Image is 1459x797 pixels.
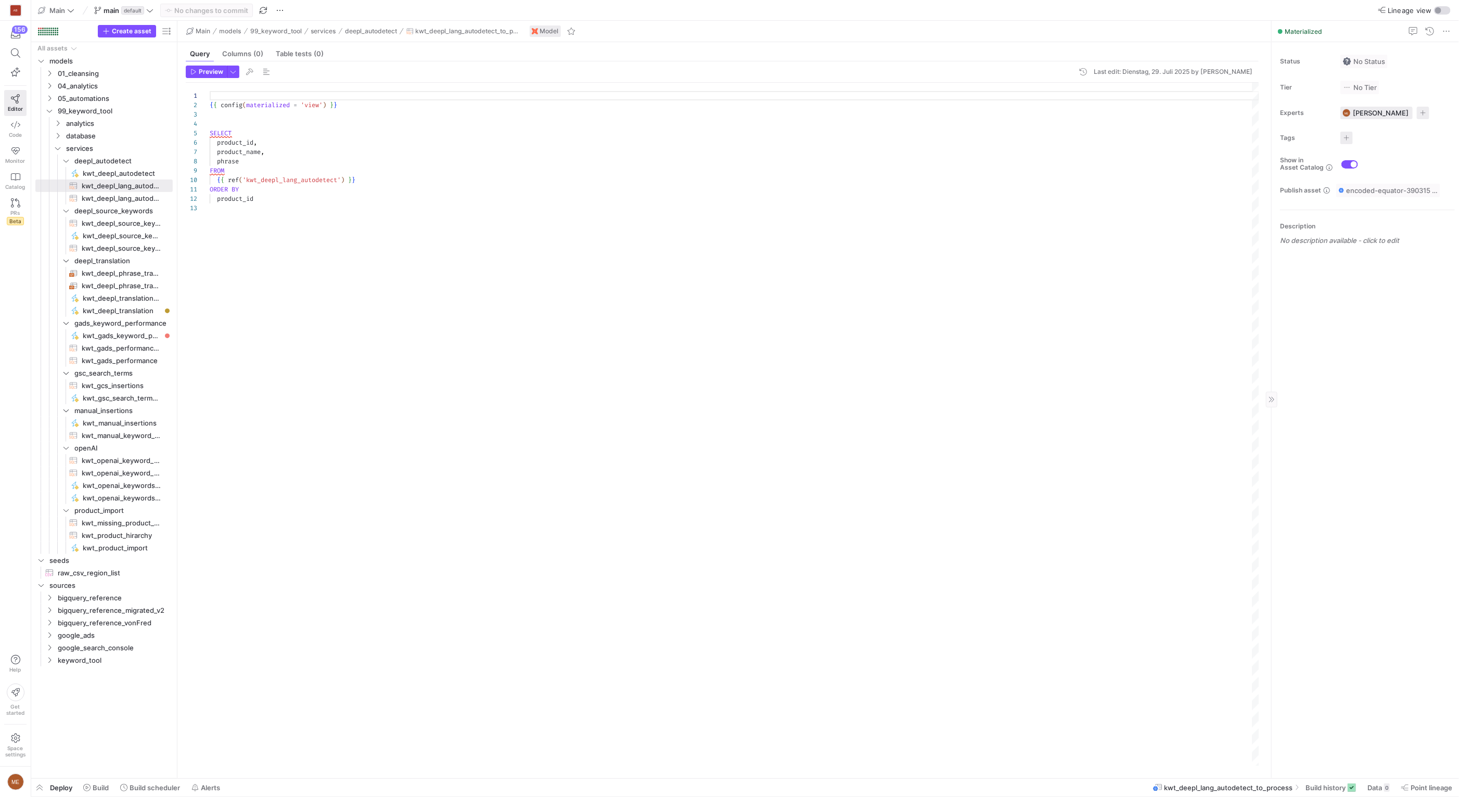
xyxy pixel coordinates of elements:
span: } [330,101,334,109]
div: 156 [12,25,28,34]
a: kwt_deepl_source_keywords_to_process​​​​​​​​​​ [35,217,173,229]
span: sources [49,580,171,592]
button: Create asset [98,25,156,37]
span: kwt_deepl_source_keywords​​​​​​​​​​ [82,242,161,254]
span: Publish asset [1280,187,1321,194]
span: ORDER [210,185,228,194]
a: kwt_product_hirarchy​​​​​​​​​​ [35,529,173,542]
span: Lineage view [1388,6,1432,15]
span: kwt_openai_keywords_batch_response​​​​​ [83,480,161,492]
a: AB [4,2,27,19]
div: Press SPACE to select this row. [35,192,173,204]
a: kwt_openai_keywords_batch_start​​​​​ [35,492,173,504]
img: No tier [1343,83,1351,92]
a: raw_csv_region_list​​​​​​ [35,567,173,579]
div: Press SPACE to select this row. [35,167,173,179]
span: Columns [222,50,263,57]
button: Point lineage [1397,779,1457,796]
span: main [104,6,119,15]
img: undefined [532,28,538,34]
a: Catalog [4,168,27,194]
span: (0) [253,50,263,57]
div: ME [1342,109,1351,117]
span: FROM [210,166,224,175]
div: 0 [1384,783,1390,792]
button: models [217,25,244,37]
div: 10 [186,175,197,185]
button: Main [184,25,213,37]
a: kwt_gads_performance_to_process​​​​​​​​​​ [35,342,173,354]
span: kwt_gsc_search_term_insertions​​​​​ [83,392,161,404]
div: Press SPACE to select this row. [35,92,173,105]
div: 2 [186,100,197,110]
button: Build scheduler [116,779,185,796]
div: Press SPACE to select this row. [35,130,173,142]
button: deepl_autodetect [342,25,400,37]
span: (0) [314,50,324,57]
span: BY [232,185,239,194]
a: kwt_deepl_lang_autodetect​​​​​​​​​​ [35,192,173,204]
div: 13 [186,203,197,213]
span: Table tests [276,50,324,57]
span: Space settings [5,745,25,757]
span: keyword_tool [58,654,171,666]
a: kwt_openai_keyword_recommendations_to_process​​​​​​​​​​ [35,454,173,467]
span: = [293,101,297,109]
div: Press SPACE to select this row. [35,67,173,80]
span: Tier [1280,84,1332,91]
div: 8 [186,157,197,166]
button: 156 [4,25,27,44]
a: kwt_gads_performance​​​​​​​​​​ [35,354,173,367]
span: Alerts [201,783,220,792]
a: kwt_openai_keywords_batch_response​​​​​ [35,479,173,492]
span: Point lineage [1411,783,1452,792]
span: kwt_manual_insertions​​​​​ [83,417,161,429]
span: bigquery_reference [58,592,171,604]
span: bigquery_reference_migrated_v2 [58,605,171,616]
button: 99_keyword_tool [248,25,304,37]
a: PRsBeta [4,194,27,229]
span: product_id [217,138,253,147]
span: kwt_deepl_phrase_translation​​​​​​​​​​ [82,280,161,292]
span: kwt_missing_product_descriptions​​​​​​​​​​ [82,517,161,529]
span: kwt_openai_keyword_recommendations_to_process​​​​​​​​​​ [82,455,161,467]
span: ref [228,176,239,184]
div: 5 [186,128,197,138]
span: kwt_gads_keyword_performance​​​​​ [83,330,161,342]
span: gads_keyword_performance [74,317,171,329]
span: kwt_manual_keyword_insertion​​​​​​​​​​ [82,430,161,442]
span: deepl_source_keywords [74,205,171,217]
span: { [217,176,221,184]
span: 04_analytics [58,80,171,92]
span: } [348,176,352,184]
div: Press SPACE to select this row. [35,105,173,117]
span: } [334,101,337,109]
div: Press SPACE to select this row. [35,267,173,279]
span: database [66,130,171,142]
button: encoded-equator-390315 / y42_main_main / kwt_deepl_lang_autodetect_to_process [1336,184,1440,197]
span: Show in Asset Catalog [1280,157,1324,171]
span: kwt_gads_performance_to_process​​​​​​​​​​ [82,342,161,354]
span: 'kwt_deepl_lang_autodetect' [242,176,341,184]
div: Press SPACE to select this row. [35,379,173,392]
span: Model [540,28,559,35]
a: Spacesettings [4,729,27,762]
a: kwt_deepl_source_keywords​​​​​​​​​​ [35,242,173,254]
span: materialized [246,101,290,109]
div: Press SPACE to select this row. [35,579,173,592]
span: Deploy [50,783,72,792]
div: Press SPACE to select this row. [35,242,173,254]
div: 4 [186,119,197,128]
span: ( [239,176,242,184]
span: 99_keyword_tool [250,28,302,35]
div: Press SPACE to select this row. [35,641,173,654]
div: Press SPACE to select this row. [35,329,173,342]
div: Press SPACE to select this row. [35,142,173,155]
span: Materialized [1285,28,1322,35]
span: kwt_deepl_source_keywords​​​​​ [83,230,161,242]
div: Press SPACE to select this row. [35,279,173,292]
span: kwt_deepl_lang_autodetect_to_process [416,28,521,35]
button: Data0 [1363,779,1394,796]
div: Press SPACE to select this row. [35,654,173,666]
span: kwt_deepl_lang_autodetect​​​​​​​​​​ [82,192,161,204]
